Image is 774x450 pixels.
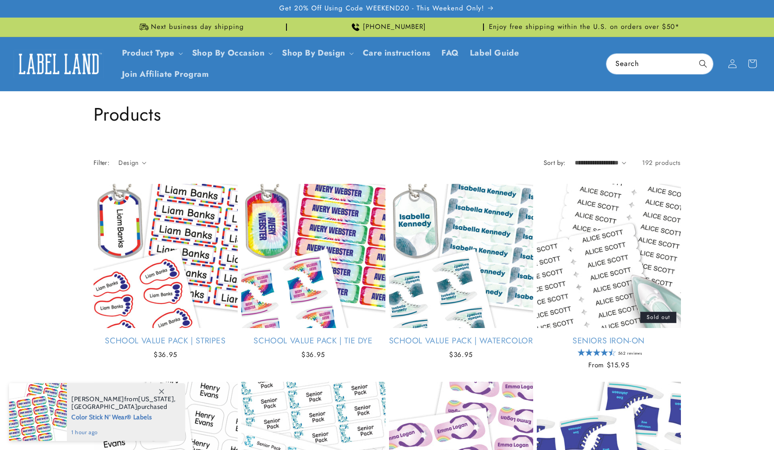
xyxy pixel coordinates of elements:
span: Care instructions [363,48,431,58]
a: Join Affiliate Program [117,64,215,85]
iframe: Gorgias Floating Chat [584,408,765,441]
span: Get 20% Off Using Code WEEKEND20 - This Weekend Only! [279,4,484,13]
a: School Value Pack | Tie Dye [241,336,385,346]
a: Label Land [10,47,108,81]
span: Design [118,158,138,167]
img: Label Land [14,50,104,78]
span: Label Guide [470,48,519,58]
span: from , purchased [71,395,176,411]
div: Announcement [291,18,484,37]
h2: Filter: [94,158,110,168]
summary: Product Type [117,42,187,64]
span: FAQ [441,48,459,58]
span: 1 hour ago [71,428,176,436]
a: Product Type [122,47,174,59]
span: [PHONE_NUMBER] [363,23,426,32]
span: [US_STATE] [138,395,174,403]
span: Shop By Occasion [192,48,265,58]
span: Next business day shipping [151,23,244,32]
span: Color Stick N' Wear® Labels [71,411,176,422]
span: [GEOGRAPHIC_DATA] [71,403,137,411]
summary: Shop By Occasion [187,42,277,64]
a: FAQ [436,42,464,64]
span: 192 products [642,158,680,167]
a: Care instructions [357,42,436,64]
div: Announcement [488,18,681,37]
button: Search [693,54,713,74]
a: School Value Pack | Stripes [94,336,238,346]
div: Announcement [94,18,287,37]
a: Label Guide [464,42,525,64]
span: Join Affiliate Program [122,69,209,80]
span: Enjoy free shipping within the U.S. on orders over $50* [489,23,680,32]
a: School Value Pack | Watercolor [389,336,533,346]
label: Sort by: [544,158,566,167]
a: Seniors Iron-On [537,336,681,346]
summary: Design (0 selected) [118,158,146,168]
summary: Shop By Design [277,42,357,64]
h1: Products [94,103,681,126]
span: [PERSON_NAME] [71,395,124,403]
a: Shop By Design [282,47,345,59]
